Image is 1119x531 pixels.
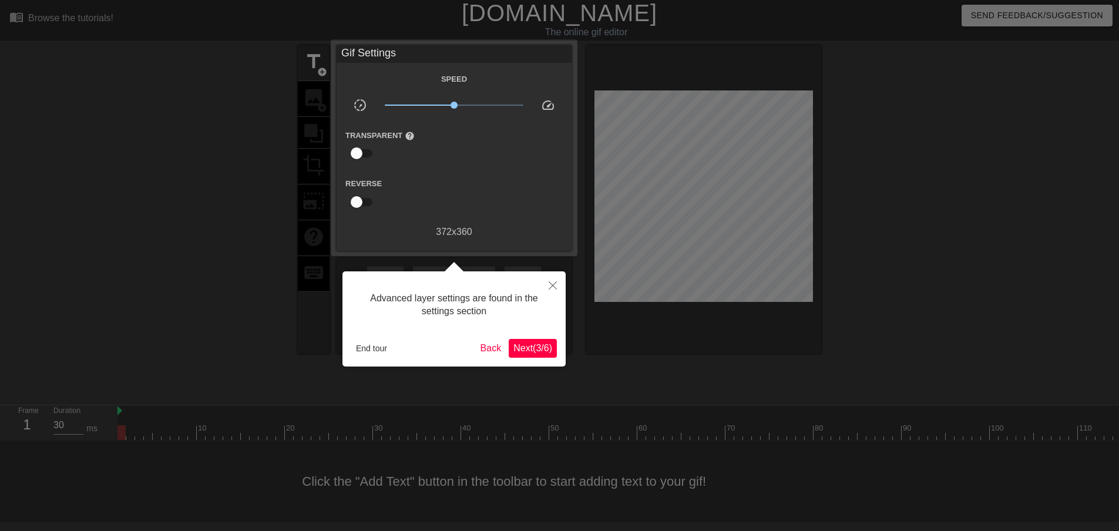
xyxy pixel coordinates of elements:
[476,339,506,358] button: Back
[351,340,392,357] button: End tour
[351,280,557,330] div: Advanced layer settings are found in the settings section
[509,339,557,358] button: Next
[540,271,566,298] button: Close
[513,343,552,353] span: Next ( 3 / 6 )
